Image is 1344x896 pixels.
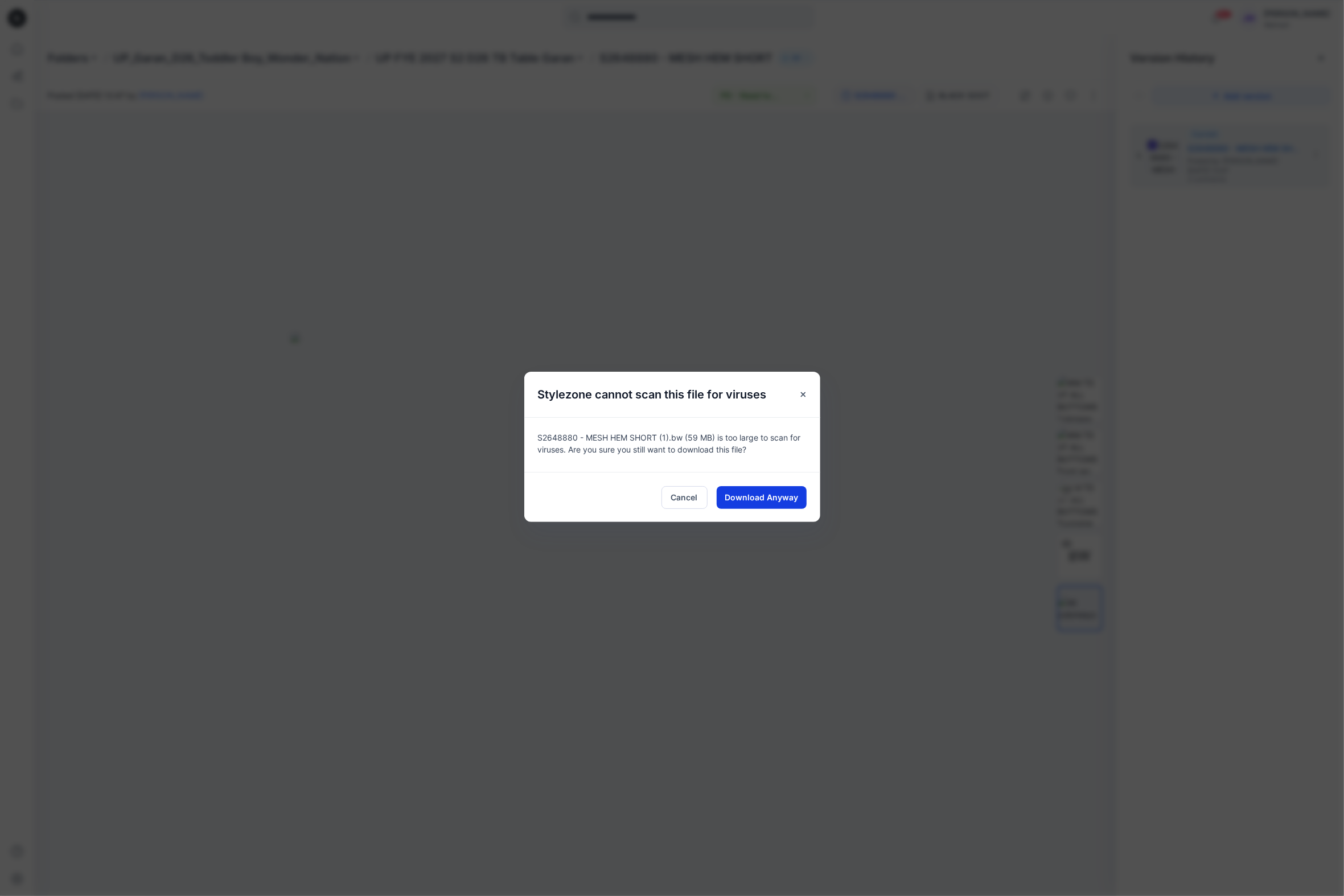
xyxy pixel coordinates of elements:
button: Download Anyway [717,486,807,509]
div: S2648880 - MESH HEM SHORT (1).bw (59 MB) is too large to scan for viruses. Are you sure you still... [524,417,820,472]
span: Download Anyway [725,491,798,503]
h5: Stylezone cannot scan this file for viruses [524,372,780,417]
button: Cancel [661,486,708,509]
button: Close [793,384,813,405]
span: Cancel [671,491,698,503]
